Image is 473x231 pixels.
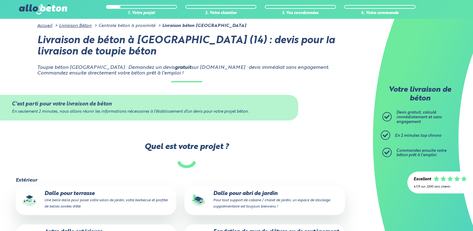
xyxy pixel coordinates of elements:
[93,23,155,28] li: Centrale béton à proximité
[12,110,286,114] div: En seulement 2 minutes, nous allons réunir les informations nécessaires à l’établissement d’un de...
[19,4,67,14] img: allobéton
[16,177,37,183] legend: Extérieur
[213,198,330,208] small: Pour tout support de cabane / chalet de jardin, un espace de stockage supplémentaire est toujours...
[344,11,415,16] div: 4. Votre commande
[417,207,466,224] iframe: Help widget launcher
[12,101,286,107] div: C'est parti pour votre livraison de béton
[37,35,335,58] h1: Livraison de béton à [GEOGRAPHIC_DATA] (14) : devis pour la livraison de toupie béton
[157,23,246,28] li: Livraison béton [GEOGRAPHIC_DATA]
[175,65,191,70] strong: gratuit
[37,65,335,76] p: Toupie béton [GEOGRAPHIC_DATA] : Demandez un devis sur [DOMAIN_NAME] : devis immédiat sans engage...
[189,191,341,210] p: Dalle pour abri de jardin
[185,11,257,16] div: 2. Votre chantier
[37,23,52,28] a: Accueil
[59,23,92,28] a: Livraison Béton
[20,191,40,211] img: final_use.values.terrace
[20,191,172,210] p: Dalle pour terrasse
[265,11,336,16] div: 3. Vos coordonnées
[189,191,209,211] img: final_use.values.garden_shed
[106,11,177,16] div: 1. Votre projet
[44,198,168,208] small: Une belle dalle pour poser votre salon de jardin, votre barbecue et profiter de belles soirées d'...
[15,142,358,168] label: Quel est votre projet ?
